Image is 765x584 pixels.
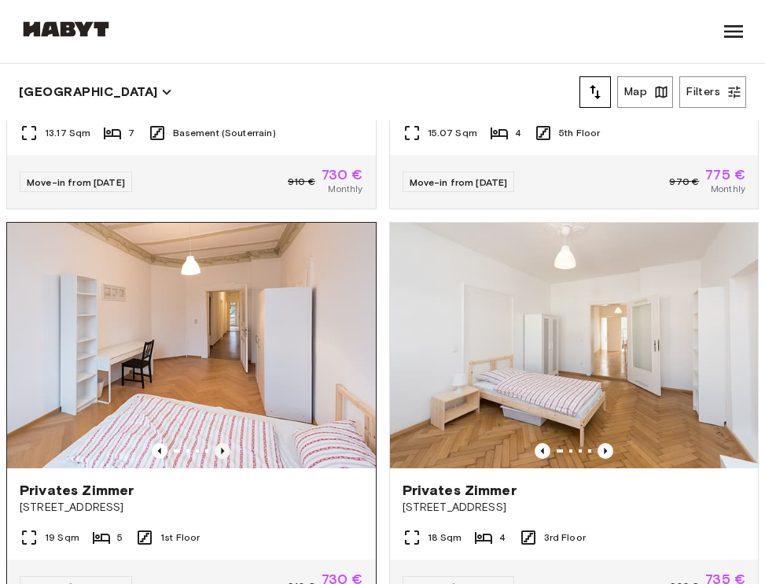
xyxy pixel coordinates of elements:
[515,126,521,140] span: 4
[20,481,134,500] span: Privates Zimmer
[579,76,611,108] button: tune
[322,168,363,182] span: 730 €
[45,530,79,545] span: 19 Sqm
[559,126,600,140] span: 5th Floor
[173,126,276,140] span: Basement (Souterrain)
[27,176,125,188] span: Move-in from [DATE]
[403,500,746,516] span: [STREET_ADDRESS]
[403,481,517,500] span: Privates Zimmer
[428,530,462,545] span: 18 Sqm
[45,126,90,140] span: 13.17 Sqm
[117,530,123,545] span: 5
[152,443,167,459] button: Previous image
[215,443,230,459] button: Previous image
[19,81,172,103] button: [GEOGRAPHIC_DATA]
[410,176,508,188] span: Move-in from [DATE]
[598,443,613,459] button: Previous image
[7,223,376,468] img: Marketing picture of unit DE-02-040-02M
[499,530,506,545] span: 4
[705,168,745,182] span: 775 €
[20,500,363,516] span: [STREET_ADDRESS]
[160,530,200,545] span: 1st Floor
[617,76,673,108] button: Map
[535,443,550,459] button: Previous image
[390,223,759,468] img: Marketing picture of unit DE-02-038-03M
[669,175,699,189] span: 970 €
[19,21,113,37] img: Habyt
[428,126,477,140] span: 15.07 Sqm
[544,530,586,545] span: 3rd Floor
[328,182,362,196] span: Monthly
[711,182,745,196] span: Monthly
[679,76,746,108] button: Filters
[288,175,315,189] span: 910 €
[128,126,134,140] span: 7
